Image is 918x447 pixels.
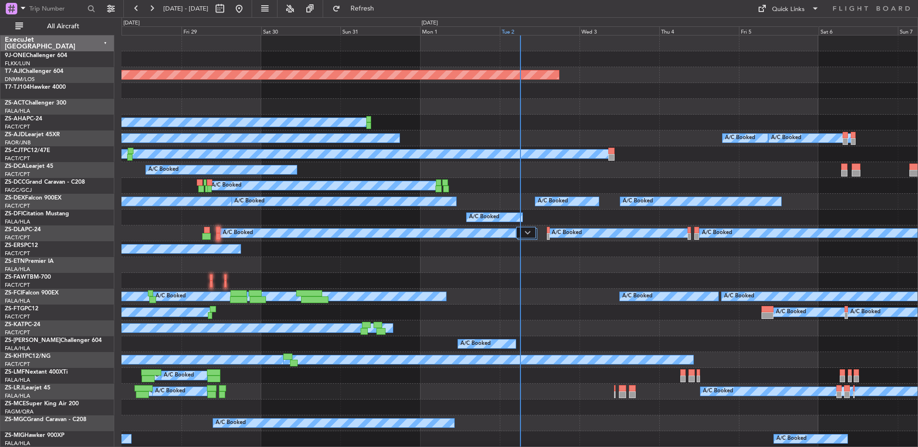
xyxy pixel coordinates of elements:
a: ZS-[PERSON_NAME]Challenger 604 [5,338,102,343]
div: Thu 28 [102,26,181,35]
div: Mon 1 [420,26,500,35]
div: A/C Booked [234,194,265,209]
a: FACT/CPT [5,361,30,368]
span: ZS-DCA [5,164,26,169]
span: ZS-AHA [5,116,26,122]
div: A/C Booked [156,289,186,304]
a: FAOR/JNB [5,139,31,146]
a: ZS-MCESuper King Air 200 [5,401,79,407]
a: FACT/CPT [5,155,30,162]
a: ZS-FAWTBM-700 [5,274,51,280]
a: 9J-ONEChallenger 604 [5,53,67,59]
span: 9J-ONE [5,53,26,59]
div: A/C Booked [622,289,652,304]
a: ZS-CJTPC12/47E [5,148,50,153]
span: [DATE] - [DATE] [163,4,208,13]
a: FACT/CPT [5,282,30,289]
div: Fri 29 [181,26,261,35]
span: ZS-MIG [5,433,24,438]
a: ZS-KHTPC12/NG [5,353,50,359]
a: FALA/HLA [5,440,30,447]
a: FLKK/LUN [5,60,30,67]
a: FALA/HLA [5,392,30,400]
span: ZS-ETN [5,259,25,264]
a: ZS-ERSPC12 [5,243,38,248]
a: ZS-ACTChallenger 300 [5,100,66,106]
a: FACT/CPT [5,250,30,257]
a: FACT/CPT [5,171,30,178]
a: ZS-KATPC-24 [5,322,40,328]
div: Sun 31 [340,26,420,35]
a: ZS-ETNPremier IA [5,259,54,264]
a: FALA/HLA [5,376,30,384]
span: ZS-ERS [5,243,24,248]
span: ZS-KHT [5,353,25,359]
a: FACT/CPT [5,313,30,320]
a: FALA/HLA [5,345,30,352]
span: ZS-FAW [5,274,26,280]
div: A/C Booked [776,432,807,446]
span: Refresh [342,5,383,12]
div: Sat 30 [261,26,341,35]
div: A/C Booked [164,368,194,383]
a: DNMM/LOS [5,76,35,83]
span: ZS-FTG [5,306,24,312]
span: ZS-CJT [5,148,24,153]
span: ZS-DEX [5,195,25,201]
div: [DATE] [422,19,438,27]
a: ZS-AHAPC-24 [5,116,42,122]
div: A/C Booked [216,416,246,430]
div: A/C Booked [724,289,754,304]
button: Quick Links [753,1,824,16]
a: ZS-DCALearjet 45 [5,164,53,169]
div: A/C Booked [469,210,499,224]
span: ZS-KAT [5,322,24,328]
a: ZS-DEXFalcon 900EX [5,195,61,201]
a: ZS-DCCGrand Caravan - C208 [5,179,85,185]
a: FAGM/QRA [5,408,34,415]
span: ZS-ACT [5,100,25,106]
div: A/C Booked [702,226,732,240]
span: ZS-DLA [5,227,25,233]
span: ZS-AJD [5,132,25,138]
div: A/C Booked [211,178,242,193]
input: Trip Number [29,1,85,16]
a: T7-TJ104Hawker 4000 [5,84,66,90]
a: ZS-DLAPC-24 [5,227,41,233]
button: All Aircraft [11,19,104,34]
a: FACT/CPT [5,329,30,336]
span: T7-TJ104 [5,84,30,90]
div: A/C Booked [552,226,582,240]
div: Fri 5 [739,26,819,35]
div: A/C Booked [460,337,491,351]
span: ZS-LRJ [5,385,23,391]
div: A/C Booked [148,163,179,177]
span: All Aircraft [25,23,101,30]
span: ZS-LMF [5,369,25,375]
div: Wed 3 [580,26,659,35]
a: ZS-LMFNextant 400XTi [5,369,68,375]
a: ZS-DFICitation Mustang [5,211,69,217]
div: A/C Booked [155,384,185,399]
a: ZS-FCIFalcon 900EX [5,290,59,296]
div: A/C Booked [703,384,733,399]
button: Refresh [328,1,386,16]
div: [DATE] [123,19,140,27]
span: ZS-[PERSON_NAME] [5,338,60,343]
div: Sat 6 [819,26,898,35]
div: A/C Booked [538,194,568,209]
a: ZS-FTGPC12 [5,306,38,312]
span: ZS-MGC [5,417,27,423]
div: A/C Booked [223,226,253,240]
span: ZS-MCE [5,401,26,407]
a: ZS-AJDLearjet 45XR [5,132,60,138]
span: T7-AJI [5,69,22,74]
a: ZS-MGCGrand Caravan - C208 [5,417,86,423]
img: arrow-gray.svg [525,231,531,235]
a: ZS-LRJLearjet 45 [5,385,50,391]
a: FALA/HLA [5,266,30,273]
a: FACT/CPT [5,123,30,130]
div: A/C Booked [623,194,653,209]
div: A/C Booked [850,305,881,319]
div: A/C Booked [776,305,806,319]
